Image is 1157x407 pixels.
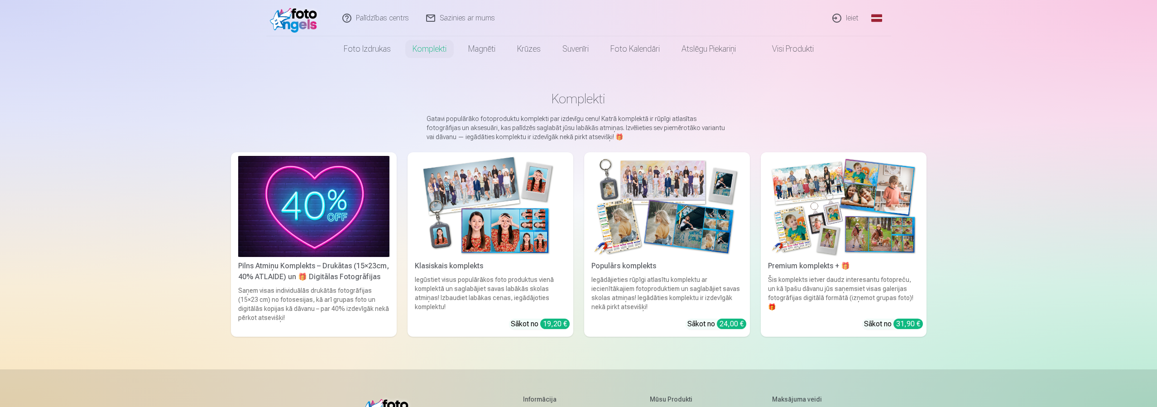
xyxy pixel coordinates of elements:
img: /fa1 [270,4,322,33]
div: Sākot no [511,319,570,329]
div: Sākot no [687,319,746,329]
a: Foto izdrukas [333,36,402,62]
div: Klasiskais komplekts [411,261,570,271]
h5: Informācija [523,395,576,404]
a: Foto kalendāri [600,36,671,62]
div: Sākot no [864,319,923,329]
a: Premium komplekts + 🎁 Premium komplekts + 🎁Šis komplekts ietver daudz interesantu fotopreču, un k... [761,152,927,337]
img: Klasiskais komplekts [415,156,566,257]
div: Pilns Atmiņu Komplekts – Drukātas (15×23cm, 40% ATLAIDE) un 🎁 Digitālas Fotogrāfijas [235,261,393,282]
div: Šis komplekts ietver daudz interesantu fotopreču, un kā īpašu dāvanu jūs saņemsiet visas galerija... [764,275,923,311]
div: 19,20 € [540,319,570,329]
a: Magnēti [457,36,506,62]
div: 31,90 € [893,319,923,329]
h5: Mūsu produkti [650,395,697,404]
a: Klasiskais komplektsKlasiskais komplektsIegūstiet visus populārākos foto produktus vienā komplekt... [408,152,573,337]
img: Pilns Atmiņu Komplekts – Drukātas (15×23cm, 40% ATLAIDE) un 🎁 Digitālas Fotogrāfijas [238,156,389,257]
a: Pilns Atmiņu Komplekts – Drukātas (15×23cm, 40% ATLAIDE) un 🎁 Digitālas Fotogrāfijas Pilns Atmiņu... [231,152,397,337]
a: Krūzes [506,36,552,62]
div: Premium komplekts + 🎁 [764,261,923,271]
a: Visi produkti [747,36,825,62]
h5: Maksājuma veidi [772,395,822,404]
img: Populārs komplekts [591,156,743,257]
div: Iegādājieties rūpīgi atlasītu komplektu ar iecienītākajiem fotoproduktiem un saglabājiet savas sk... [588,275,746,311]
img: Premium komplekts + 🎁 [768,156,919,257]
p: Gatavi populārāko fotoproduktu komplekti par izdevīgu cenu! Katrā komplektā ir rūpīgi atlasītas f... [427,114,731,141]
div: Saņem visas individuālās drukātās fotogrāfijas (15×23 cm) no fotosesijas, kā arī grupas foto un d... [235,286,393,333]
a: Komplekti [402,36,457,62]
a: Suvenīri [552,36,600,62]
a: Populārs komplektsPopulārs komplektsIegādājieties rūpīgi atlasītu komplektu ar iecienītākajiem fo... [584,152,750,337]
div: Iegūstiet visus populārākos foto produktus vienā komplektā un saglabājiet savas labākās skolas at... [411,275,570,311]
h1: Komplekti [238,91,919,107]
div: 24,00 € [717,319,746,329]
div: Populārs komplekts [588,261,746,271]
a: Atslēgu piekariņi [671,36,747,62]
